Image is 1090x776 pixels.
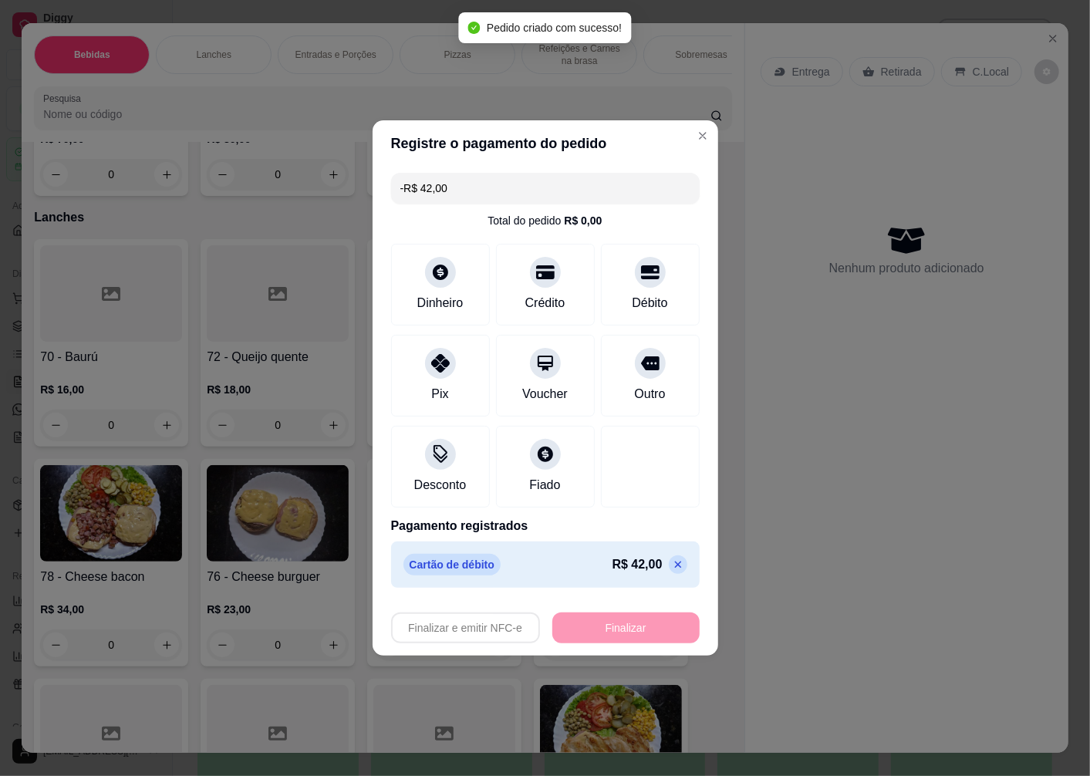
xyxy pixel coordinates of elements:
div: Voucher [522,385,568,403]
div: R$ 0,00 [564,213,602,228]
div: Total do pedido [488,213,602,228]
div: Crédito [525,294,565,312]
div: Desconto [414,476,467,494]
button: Close [690,123,715,148]
p: R$ 42,00 [612,555,663,574]
input: Ex.: hambúrguer de cordeiro [400,173,690,204]
span: Pedido criado com sucesso! [487,22,622,34]
p: Pagamento registrados [391,517,700,535]
div: Fiado [529,476,560,494]
p: Cartão de débito [403,554,501,575]
div: Débito [632,294,667,312]
span: check-circle [468,22,481,34]
div: Dinheiro [417,294,464,312]
header: Registre o pagamento do pedido [373,120,718,167]
div: Outro [634,385,665,403]
div: Pix [431,385,448,403]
